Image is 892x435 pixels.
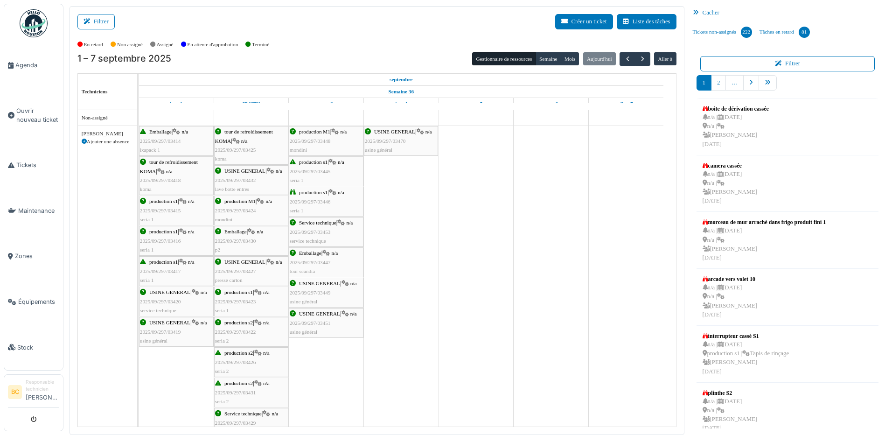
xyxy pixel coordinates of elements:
[617,98,635,110] a: 7 septembre 2025
[374,129,415,134] span: USINE GENERAL
[166,168,173,174] span: n/a
[583,52,616,65] button: Aujourd'hui
[290,199,331,204] span: 2025/09/297/03446
[215,127,287,163] div: |
[20,9,48,37] img: Badge_color-CXgf-gQk.svg
[700,56,875,71] button: Filtrer
[188,229,195,234] span: n/a
[215,147,256,153] span: 2025/09/297/03425
[215,368,229,374] span: seria 2
[700,273,760,322] a: arcade vers volet 10 n/a |[DATE] n/a | [PERSON_NAME][DATE]
[365,127,437,154] div: |
[365,147,392,153] span: usine général
[276,259,282,265] span: n/a
[140,258,213,285] div: |
[350,281,357,286] span: n/a
[82,114,133,122] div: Non-assigné
[26,379,59,406] li: [PERSON_NAME]
[555,14,613,29] button: Créer un ticket
[140,208,181,213] span: 2025/09/297/03415
[82,138,133,146] div: Ajouter une absence
[224,350,253,356] span: production s2
[224,380,253,386] span: production s2
[215,167,287,194] div: |
[290,158,362,185] div: |
[703,218,826,226] div: morceau de mur arraché dans frigo produit fini 1
[4,88,63,143] a: Ouvrir nouveau ticket
[215,329,256,335] span: 2025/09/297/03422
[224,198,256,204] span: production M1
[215,238,256,244] span: 2025/09/297/03430
[252,41,269,49] label: Terminé
[140,227,213,254] div: |
[272,411,279,416] span: n/a
[215,217,232,222] span: mondini
[263,320,270,325] span: n/a
[167,98,185,110] a: 1 septembre 2025
[290,229,331,235] span: 2025/09/297/03453
[290,168,331,174] span: 2025/09/297/03445
[149,289,190,295] span: USINE GENERAL
[620,52,635,66] button: Précédent
[299,311,340,316] span: USINE GENERAL
[290,309,362,337] div: |
[347,220,353,225] span: n/a
[703,170,758,206] div: n/a | [DATE] n/a | [PERSON_NAME] [DATE]
[338,189,344,195] span: n/a
[703,161,758,170] div: camera cassée
[215,268,256,274] span: 2025/09/297/03427
[4,188,63,234] a: Maintenance
[18,206,59,215] span: Maintenance
[215,186,249,192] span: lave botte entres
[290,127,362,154] div: |
[149,259,178,265] span: production s1
[215,299,256,304] span: 2025/09/297/03423
[266,198,272,204] span: n/a
[290,268,315,274] span: tour scandia
[341,129,347,134] span: n/a
[149,198,178,204] span: production s1
[700,102,771,151] a: boite de dérivation cassée n/a |[DATE] n/a | [PERSON_NAME][DATE]
[149,320,190,325] span: USINE GENERAL
[84,41,103,49] label: En retard
[215,379,287,406] div: |
[140,197,213,224] div: |
[157,41,174,49] label: Assigné
[299,250,321,256] span: Emballage
[140,329,181,335] span: 2025/09/297/03419
[224,411,262,416] span: Service technique
[215,227,287,254] div: |
[290,290,331,295] span: 2025/09/297/03449
[188,259,195,265] span: n/a
[299,281,340,286] span: USINE GENERAL
[290,279,362,306] div: |
[215,129,273,143] span: tour de refroidissement KOMA
[140,159,198,174] span: tour de refroidissement KOMA
[215,308,229,313] span: seria 1
[117,41,143,49] label: Non assigné
[215,277,243,283] span: presse carton
[187,41,238,49] label: En attente d'approbation
[240,98,263,110] a: 2 septembre 2025
[149,229,178,234] span: production s1
[26,379,59,393] div: Responsable technicien
[703,332,789,340] div: interrupteur cassé S1
[215,258,287,285] div: |
[703,389,758,397] div: plinthe S2
[77,14,115,29] button: Filtrer
[140,288,213,315] div: |
[561,52,579,65] button: Mois
[140,318,213,345] div: |
[617,14,676,29] button: Liste des tâches
[290,218,362,246] div: |
[317,98,335,110] a: 3 septembre 2025
[290,147,307,153] span: mondini
[215,247,220,253] span: p2
[4,279,63,325] a: Équipements
[700,159,760,208] a: camera cassée n/a |[DATE] n/a | [PERSON_NAME][DATE]
[290,320,331,326] span: 2025/09/297/03451
[215,359,256,365] span: 2025/09/297/03426
[215,399,229,404] span: seria 2
[290,188,362,215] div: |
